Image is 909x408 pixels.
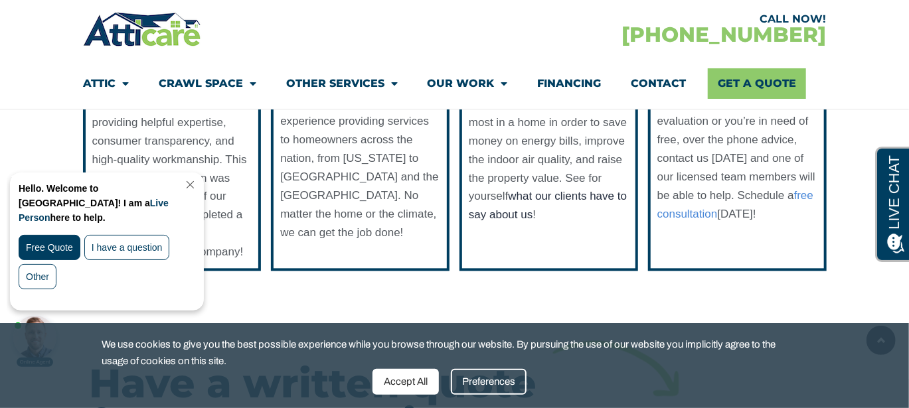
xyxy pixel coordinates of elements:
a: what our clients have to say about us [469,190,627,221]
p: Our customers recognize that we focus on what matters the most in a home in order to save money o... [469,76,629,224]
a: Diamond Certified [98,98,189,110]
a: Close Chat [173,11,191,21]
div: Other [12,95,50,120]
p: Our staff has over a decade of experience providing services to homeowners across the nation, fro... [280,94,440,241]
span: We use cookies to give you the best possible experience while you browse through our website. By ... [102,336,797,369]
div: Accept All [372,369,439,395]
a: Financing [538,68,602,99]
a: free consultation [657,189,813,220]
a: Other Services [286,68,398,99]
a: Attic [83,68,129,99]
a: Get A Quote [708,68,806,99]
div: Free Quote [12,66,74,91]
span: Opens a chat window [33,11,107,27]
a: Our Work [428,68,508,99]
a: CALL NOW! [760,13,827,25]
a: Crawl Space [159,68,256,99]
p: Whether you require an on-site evaluation or you’re in need of free, over the phone advice, conta... [657,94,817,223]
div: I have a question [78,66,163,91]
div: Preferences [451,369,527,395]
a: Contact [631,68,687,99]
font: Live Person [12,29,162,54]
div: Online Agent [10,188,47,198]
b: Hello. Welcome to [GEOGRAPHIC_DATA]! I am a here to help. [12,14,162,54]
nav: Menu [83,68,827,99]
iframe: Chat Invitation [7,169,219,368]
